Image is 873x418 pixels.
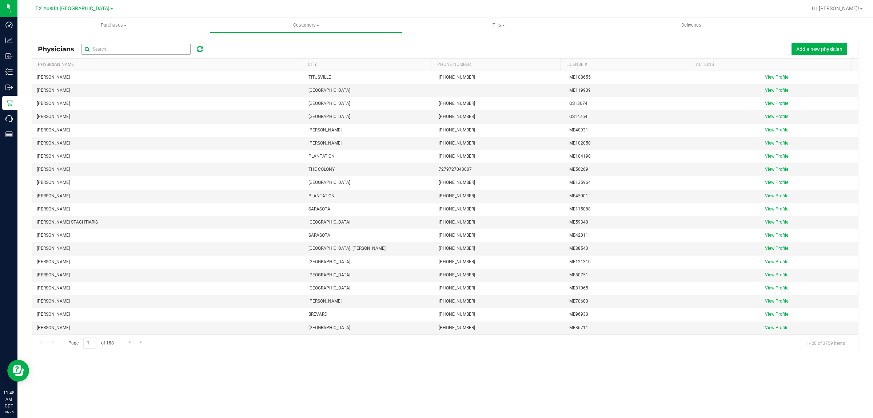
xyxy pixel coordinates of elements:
button: Add a new physician [792,43,847,55]
a: View Profile [765,299,788,304]
span: [PERSON_NAME] [37,74,70,81]
span: ME59340 [569,219,588,226]
span: [PHONE_NUMBER] [439,219,475,226]
a: Deliveries [595,17,788,33]
span: SARASOTA [308,232,330,239]
span: Customers [210,22,402,28]
span: [PERSON_NAME] [37,193,70,200]
span: TX Austin [GEOGRAPHIC_DATA] [35,5,109,12]
span: [PHONE_NUMBER] [439,324,475,331]
span: PLANTATION [308,153,335,160]
inline-svg: Inventory [5,68,13,75]
inline-svg: Call Center [5,115,13,122]
span: [PERSON_NAME] [37,259,70,265]
span: [GEOGRAPHIC_DATA] [308,324,350,331]
span: [PERSON_NAME] [37,179,70,186]
a: View Profile [765,312,788,317]
th: License # [561,59,690,71]
th: Actions [690,59,852,71]
span: Add a new physician [796,46,842,52]
a: View Profile [765,101,788,106]
span: [PERSON_NAME] [37,206,70,213]
span: [GEOGRAPHIC_DATA] [308,179,350,186]
span: ME80751 [569,272,588,279]
inline-svg: Reports [5,131,13,138]
span: PLANTATION [308,193,335,200]
a: View Profile [765,114,788,119]
span: ME56269 [569,166,588,173]
a: View Profile [765,88,788,93]
a: View Profile [765,233,788,238]
span: [PHONE_NUMBER] [439,206,475,213]
span: ME40931 [569,127,588,134]
a: View Profile [765,325,788,330]
span: [PERSON_NAME] [37,232,70,239]
span: OS14764 [569,113,587,120]
span: ME45001 [569,193,588,200]
span: [GEOGRAPHIC_DATA] [308,272,350,279]
span: ME81065 [569,285,588,292]
span: [PHONE_NUMBER] [439,311,475,318]
span: [PERSON_NAME] [37,166,70,173]
span: ME70680 [569,298,588,305]
span: Page of 188 [62,338,120,349]
span: ME104190 [569,153,591,160]
span: [GEOGRAPHIC_DATA] [308,219,350,226]
a: View Profile [765,193,788,198]
span: [PERSON_NAME] [37,272,70,279]
a: View Profile [765,154,788,159]
p: 11:48 AM CDT [3,390,14,409]
span: ME102050 [569,140,591,147]
span: [GEOGRAPHIC_DATA] [308,87,350,94]
span: [PERSON_NAME] [37,324,70,331]
span: TITUSVILLE [308,74,331,81]
span: [PHONE_NUMBER] [439,179,475,186]
span: [PHONE_NUMBER] [439,298,475,305]
span: [GEOGRAPHIC_DATA] [308,285,350,292]
iframe: Resource center [7,360,29,382]
span: ME42011 [569,232,588,239]
span: ME108655 [569,74,591,81]
span: [PERSON_NAME] [37,140,70,147]
a: Go to the next page [124,338,135,347]
span: Purchases [17,22,210,28]
a: Go to the last page [136,338,147,347]
input: Search... [81,44,191,55]
span: [PHONE_NUMBER] [439,140,475,147]
span: ME96930 [569,311,588,318]
a: Purchases [17,17,210,33]
a: View Profile [765,127,788,133]
a: View Profile [765,180,788,185]
span: Deliveries [671,22,711,28]
span: [GEOGRAPHIC_DATA]. [PERSON_NAME] [308,245,386,252]
a: View Profile [765,246,788,251]
a: View Profile [765,75,788,80]
span: [PERSON_NAME] [37,285,70,292]
span: BREVARD [308,311,327,318]
span: OS13674 [569,100,587,107]
span: ME119939 [569,87,591,94]
th: Phone Number [431,59,561,71]
span: Hi, [PERSON_NAME]! [812,5,859,11]
span: [GEOGRAPHIC_DATA] [308,100,350,107]
span: [PHONE_NUMBER] [439,272,475,279]
p: 09/26 [3,409,14,415]
span: [PHONE_NUMBER] [439,259,475,265]
a: View Profile [765,259,788,264]
span: 7279727043007 [439,166,472,173]
span: [PHONE_NUMBER] [439,193,475,200]
inline-svg: Outbound [5,84,13,91]
span: [PHONE_NUMBER] [439,113,475,120]
span: [PHONE_NUMBER] [439,100,475,107]
span: ME86711 [569,324,588,331]
span: THE COLONY [308,166,335,173]
a: Physician Name [38,62,74,67]
a: Customers [210,17,402,33]
span: [PERSON_NAME] [308,140,342,147]
span: SARASOTA [308,206,330,213]
span: 1 - 20 of 3759 items [800,338,851,348]
a: City [308,62,317,67]
span: Physicians [38,45,81,53]
span: [PHONE_NUMBER] [439,232,475,239]
span: Tills [403,22,594,28]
